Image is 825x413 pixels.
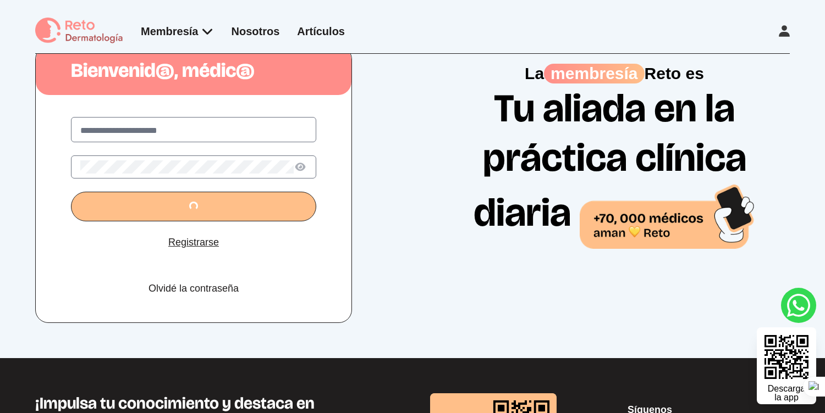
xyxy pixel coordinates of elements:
a: Olvidé la contraseña [148,281,239,296]
h1: Bienvenid@, médic@ [36,60,351,82]
h1: Tu aliada en la práctica clínica diaria [456,83,773,249]
img: logo Reto dermatología [35,18,123,44]
div: Membresía [141,24,214,39]
div: Descarga la app [768,384,805,402]
span: membresía [544,64,644,83]
p: La Reto es [456,64,773,83]
a: Artículos [297,25,345,37]
a: Nosotros [232,25,280,37]
a: Registrarse [168,235,219,250]
a: whatsapp button [781,288,816,323]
